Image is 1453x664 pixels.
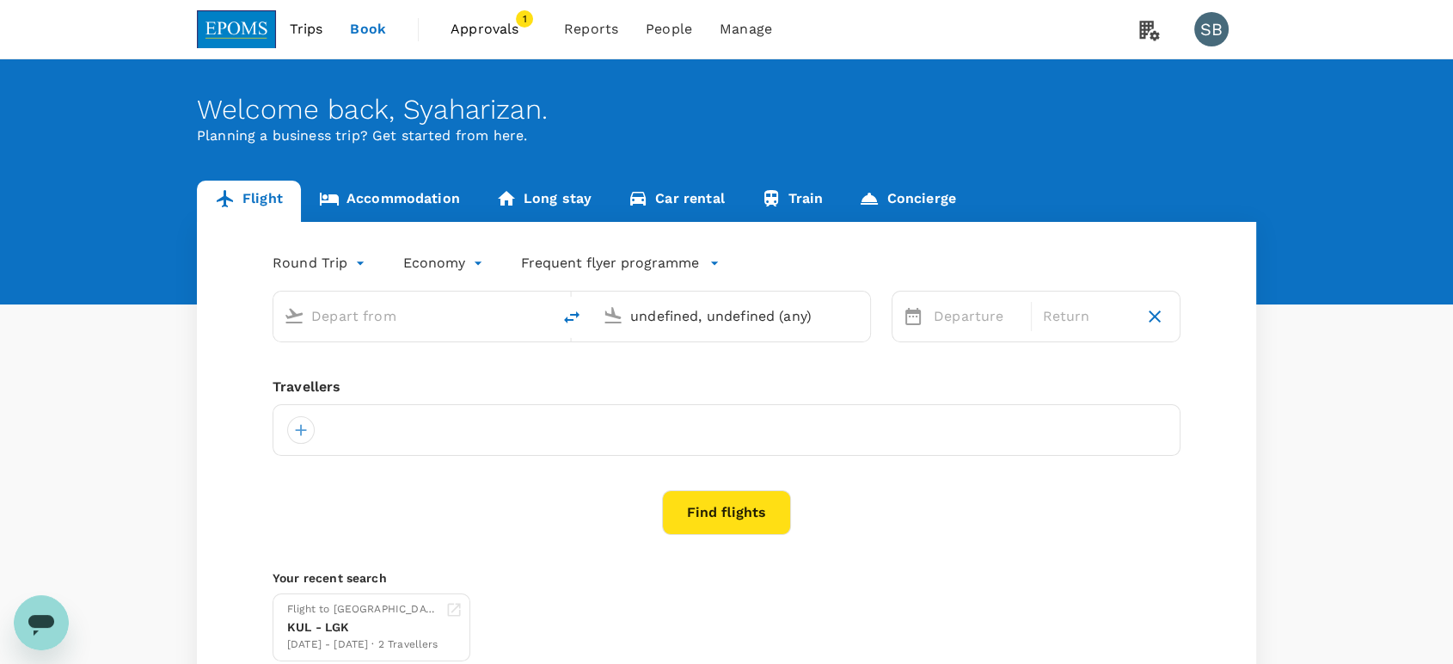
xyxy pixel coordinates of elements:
span: Approvals [451,19,536,40]
p: Return [1042,306,1129,327]
iframe: Button to launch messaging window [14,595,69,650]
div: [DATE] - [DATE] · 2 Travellers [287,636,438,654]
a: Accommodation [301,181,478,222]
span: Trips [290,19,323,40]
div: Flight to [GEOGRAPHIC_DATA] [287,601,438,618]
p: Your recent search [273,569,1180,587]
span: People [646,19,692,40]
div: Economy [403,249,487,277]
a: Long stay [478,181,610,222]
button: delete [551,297,592,338]
input: Going to [630,303,834,329]
span: Manage [720,19,772,40]
button: Find flights [662,490,791,535]
p: Planning a business trip? Get started from here. [197,126,1256,146]
a: Car rental [610,181,743,222]
p: Frequent flyer programme [521,253,699,274]
img: EPOMS SDN BHD [197,10,276,48]
a: Train [743,181,842,222]
button: Open [539,314,543,317]
div: Round Trip [273,249,369,277]
input: Depart from [311,303,515,329]
span: Book [350,19,386,40]
div: Welcome back , Syaharizan . [197,94,1256,126]
span: Reports [564,19,618,40]
button: Open [858,314,861,317]
button: Frequent flyer programme [521,253,720,274]
a: Flight [197,181,301,222]
span: 1 [516,10,533,28]
a: Concierge [841,181,973,222]
div: SB [1194,12,1229,46]
div: KUL - LGK [287,618,438,636]
div: Travellers [273,377,1180,397]
p: Departure [934,306,1021,327]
